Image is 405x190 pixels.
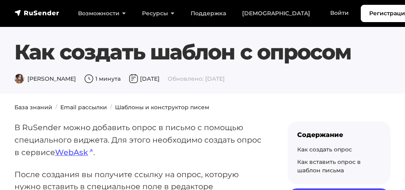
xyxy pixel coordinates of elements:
p: В RuSender можно добавить опрос в письмо с помощью специального виджета. Для этого необходимо соз... [14,121,262,158]
a: Войти [322,5,357,21]
a: Ресурсы [134,5,183,22]
a: Шаблоны и конструктор писем [115,104,209,111]
nav: breadcrumb [10,103,396,112]
img: RuSender [14,9,60,17]
span: [PERSON_NAME] [14,75,76,82]
div: Содержание [297,131,381,139]
a: Возможности [70,5,134,22]
a: Как создать опрос [297,146,352,153]
span: [DATE] [129,75,160,82]
a: Email рассылки [60,104,107,111]
a: Поддержка [183,5,234,22]
h1: Как создать шаблон с опросом [14,40,391,65]
img: Дата публикации [129,74,138,84]
img: Время чтения [84,74,94,84]
a: Как вставить опрос в шаблон письма [297,158,361,174]
span: 1 минута [84,75,121,82]
span: Обновлено: [DATE] [168,75,225,82]
a: WebAsk [55,147,93,157]
a: База знаний [14,104,52,111]
a: [DEMOGRAPHIC_DATA] [234,5,318,22]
